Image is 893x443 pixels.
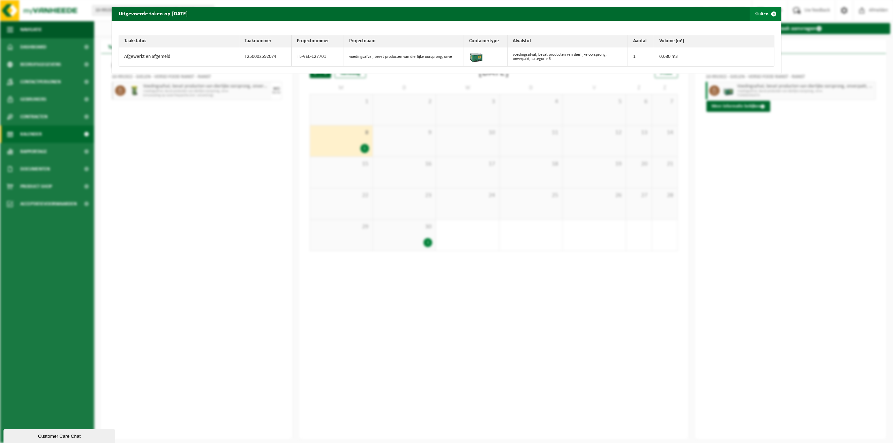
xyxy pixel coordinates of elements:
h2: Uitgevoerde taken op [DATE] [112,7,195,20]
iframe: chat widget [3,428,117,443]
th: Volume (m³) [654,35,774,47]
th: Taakstatus [119,35,239,47]
td: 0,680 m3 [654,47,774,66]
img: PB-LB-0680-HPE-GN-01 [469,49,483,63]
th: Projectnaam [344,35,464,47]
th: Containertype [464,35,508,47]
td: T250002592074 [239,47,292,66]
th: Projectnummer [292,35,344,47]
th: Aantal [628,35,654,47]
td: voedingsafval, bevat producten van dierlijke oorsprong, onve [344,47,464,66]
td: 1 [628,47,654,66]
button: Sluiten [750,7,781,21]
td: Afgewerkt en afgemeld [119,47,239,66]
th: Afvalstof [508,35,628,47]
td: TL-VEL-127701 [292,47,344,66]
th: Taaknummer [239,35,292,47]
td: voedingsafval, bevat producten van dierlijke oorsprong, onverpakt, categorie 3 [508,47,628,66]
